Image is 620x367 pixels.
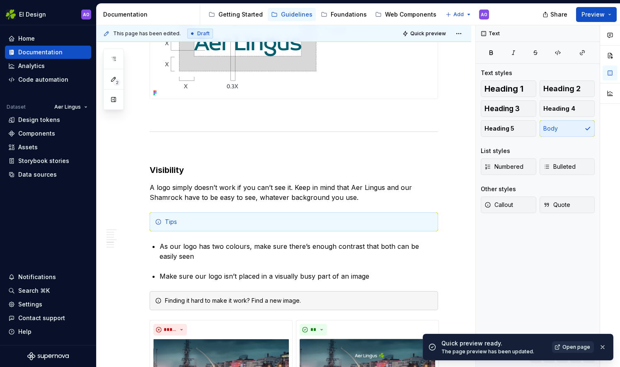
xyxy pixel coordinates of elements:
[5,284,91,297] button: Search ⌘K
[481,197,536,213] button: Callout
[484,163,523,171] span: Numbered
[410,30,446,37] span: Quick preview
[5,113,91,126] a: Design tokens
[18,273,56,281] div: Notifications
[484,124,514,133] span: Heading 5
[484,85,523,93] span: Heading 1
[385,10,436,19] div: Web Components
[6,10,16,19] img: 56b5df98-d96d-4d7e-807c-0afdf3bdaefa.png
[18,143,38,151] div: Assets
[5,311,91,325] button: Contact support
[581,10,605,19] span: Preview
[160,241,438,261] p: As our logo has two colours, make sure there’s enough contrast that both can be easily seen
[5,298,91,311] a: Settings
[5,59,91,73] a: Analytics
[205,6,441,23] div: Page tree
[5,32,91,45] a: Home
[160,271,438,281] p: Make sure our logo isn’t placed in a visually busy part of an image
[540,158,595,175] button: Bulleted
[18,287,50,295] div: Search ⌘K
[19,10,46,19] div: EI Design
[317,8,370,21] a: Foundations
[538,7,573,22] button: Share
[103,10,196,19] div: Documentation
[543,163,576,171] span: Bulleted
[576,7,617,22] button: Preview
[441,348,547,355] div: The page preview has been updated.
[5,325,91,338] button: Help
[5,270,91,284] button: Notifications
[481,185,516,193] div: Other styles
[372,8,440,21] a: Web Components
[18,300,42,309] div: Settings
[5,127,91,140] a: Components
[443,9,474,20] button: Add
[5,141,91,154] a: Assets
[540,197,595,213] button: Quote
[441,339,547,348] div: Quick preview ready.
[5,154,91,168] a: Storybook stories
[481,69,512,77] div: Text styles
[481,158,536,175] button: Numbered
[18,129,55,138] div: Components
[481,147,510,155] div: List styles
[543,105,575,113] span: Heading 4
[552,341,594,353] a: Open page
[51,101,91,113] button: Aer Lingus
[2,5,94,23] button: EI DesignAO
[484,201,513,209] span: Callout
[481,120,536,137] button: Heading 5
[484,105,520,113] span: Heading 3
[550,10,567,19] span: Share
[400,28,450,39] button: Quick preview
[268,8,316,21] a: Guidelines
[481,80,536,97] button: Heading 1
[197,30,210,37] span: Draft
[481,11,487,18] div: AO
[543,85,581,93] span: Heading 2
[281,10,312,19] div: Guidelines
[27,352,69,360] svg: Supernova Logo
[150,164,438,176] h3: Visibility
[5,46,91,59] a: Documentation
[218,10,263,19] div: Getting Started
[7,104,26,110] div: Dataset
[54,104,81,110] span: Aer Lingus
[18,157,69,165] div: Storybook stories
[18,48,63,56] div: Documentation
[331,10,367,19] div: Foundations
[18,116,60,124] div: Design tokens
[113,30,181,37] span: This page has been edited.
[18,62,45,70] div: Analytics
[540,80,595,97] button: Heading 2
[83,11,90,18] div: AO
[18,34,35,43] div: Home
[18,170,57,179] div: Data sources
[114,79,120,86] span: 2
[5,168,91,181] a: Data sources
[453,11,464,18] span: Add
[18,75,68,84] div: Code automation
[5,73,91,86] a: Code automation
[562,344,590,350] span: Open page
[441,8,508,21] a: App Components
[481,100,536,117] button: Heading 3
[205,8,266,21] a: Getting Started
[165,297,433,305] div: Finding it hard to make it work? Find a new image.
[543,201,570,209] span: Quote
[540,100,595,117] button: Heading 4
[165,218,433,226] div: Tips
[150,182,438,202] p: A logo simply doesn’t work if you can’t see it. Keep in mind that Aer Lingus and our Shamrock hav...
[18,314,65,322] div: Contact support
[18,328,31,336] div: Help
